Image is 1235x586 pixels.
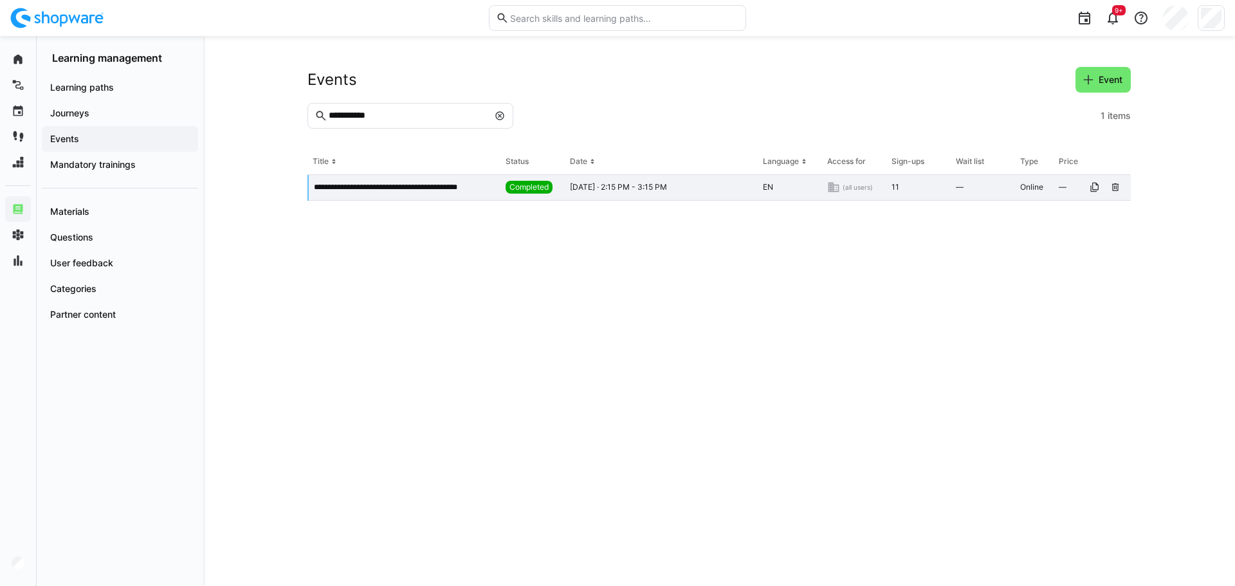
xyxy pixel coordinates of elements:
span: Online [1020,182,1043,192]
span: Event [1097,73,1124,86]
input: Search skills and learning paths… [509,12,739,24]
span: items [1108,109,1131,122]
span: 9+ [1115,6,1123,14]
div: Date [570,156,587,167]
span: 11 [892,182,899,192]
h2: Events [307,70,357,89]
div: Access for [827,156,866,167]
span: Completed [509,182,549,192]
span: EN [763,182,773,192]
div: Type [1020,156,1038,167]
div: Title [313,156,329,167]
div: Wait list [956,156,984,167]
button: Event [1075,67,1131,93]
span: — [956,182,964,192]
div: Sign-ups [892,156,924,167]
span: — [1059,182,1066,192]
span: 1 [1101,109,1105,122]
span: (all users) [843,183,873,192]
div: Language [763,156,799,167]
div: Status [506,156,529,167]
div: Price [1059,156,1078,167]
span: [DATE] · 2:15 PM - 3:15 PM [570,182,667,192]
